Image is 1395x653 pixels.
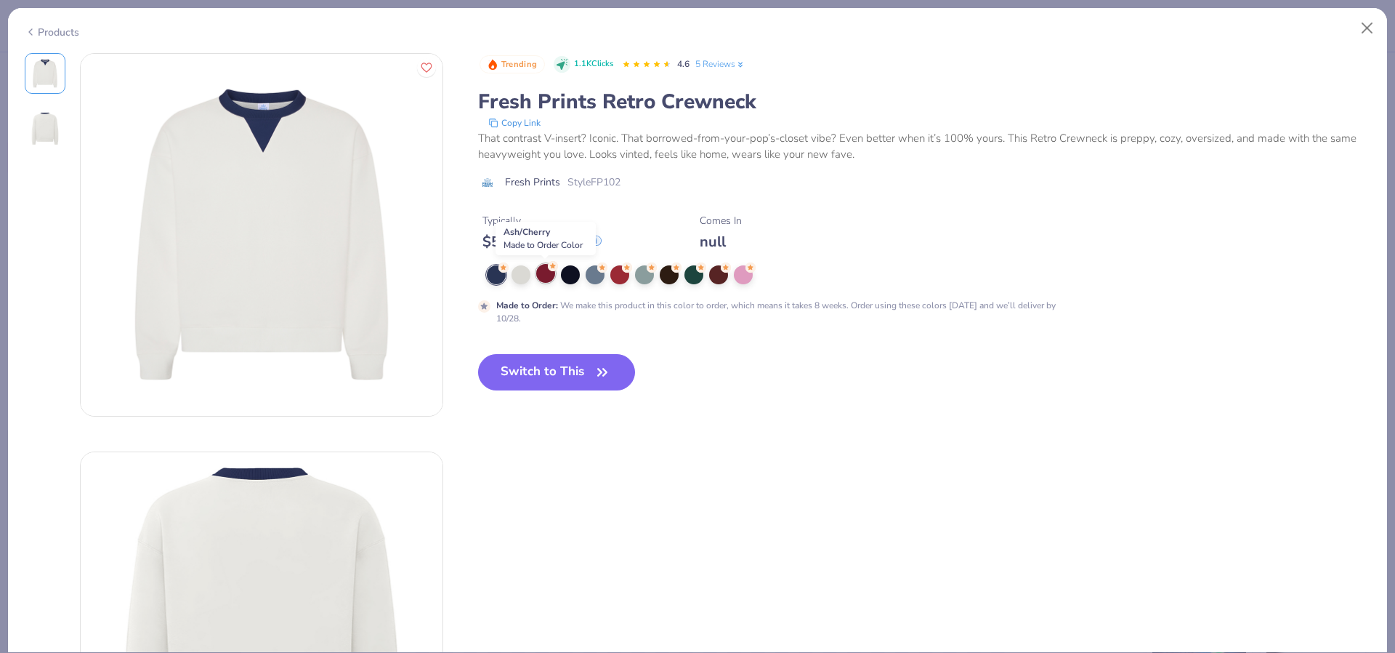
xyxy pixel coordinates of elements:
button: Like [417,58,436,77]
span: Style FP102 [567,175,620,190]
img: brand logo [478,177,498,188]
div: $ 50.00 - $ 58.00 [482,233,602,251]
strong: Made to Order : [496,300,558,311]
div: Comes In [700,213,742,228]
img: Front [81,54,442,416]
div: That contrast V-insert? Iconic. That borrowed-from-your-pop’s-closet vibe? Even better when it’s ... [478,130,1371,163]
div: null [700,233,742,251]
a: 5 Reviews [695,57,745,71]
img: Back [28,111,62,146]
div: Fresh Prints Retro Crewneck [478,88,1371,116]
div: Products [25,25,79,40]
img: Trending sort [487,59,498,71]
div: We make this product in this color to order, which means it takes 8 weeks. Order using these colo... [496,299,1059,325]
button: copy to clipboard [484,116,545,130]
button: Badge Button [480,55,545,74]
img: Front [28,56,62,91]
button: Switch to This [478,354,636,390]
span: Fresh Prints [505,175,560,190]
span: Made to Order Color [504,239,583,251]
span: 4.6 [677,58,690,70]
div: Ash/Cherry [496,222,596,255]
div: Typically [482,213,602,228]
span: Trending [501,60,537,68]
button: Close [1354,15,1381,42]
span: 1.1K Clicks [574,58,613,71]
div: 4.6 Stars [622,53,671,76]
